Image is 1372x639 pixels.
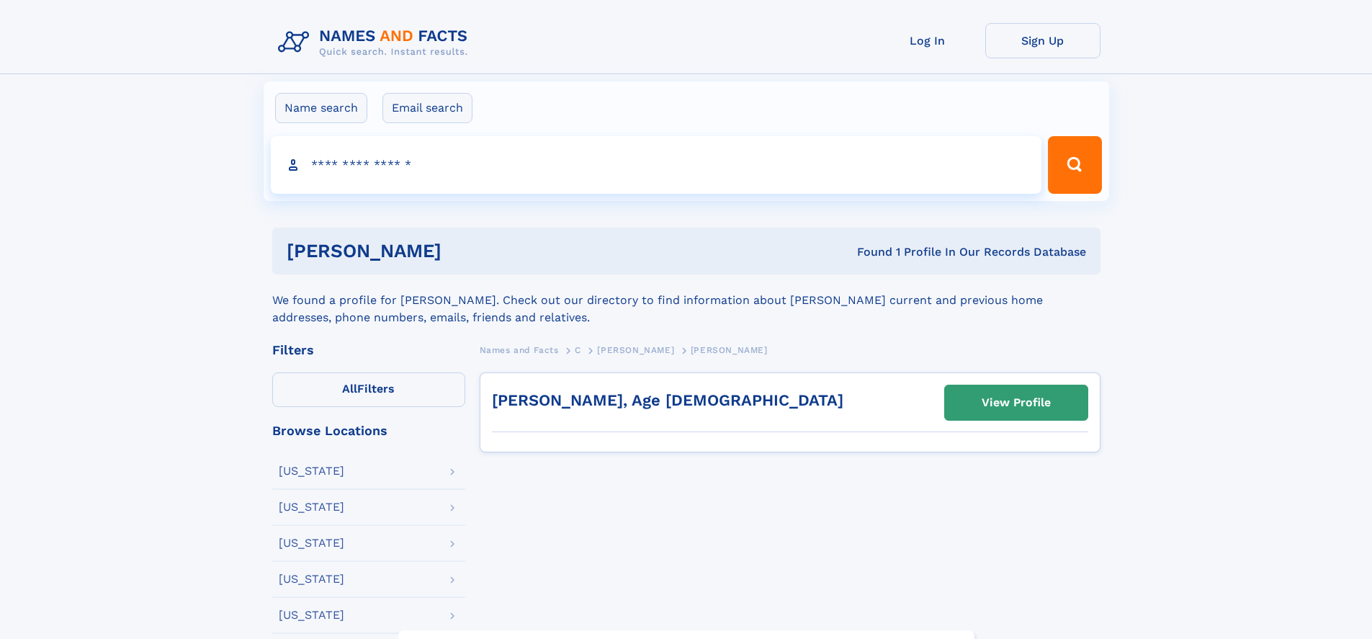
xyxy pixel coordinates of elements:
a: Sign Up [985,23,1100,58]
a: Log In [870,23,985,58]
button: Search Button [1048,136,1101,194]
div: [US_STATE] [279,501,344,513]
a: View Profile [945,385,1088,420]
a: [PERSON_NAME], Age [DEMOGRAPHIC_DATA] [492,391,843,409]
span: C [575,345,581,355]
div: Found 1 Profile In Our Records Database [649,244,1086,260]
a: [PERSON_NAME] [597,341,674,359]
span: [PERSON_NAME] [691,345,768,355]
span: [PERSON_NAME] [597,345,674,355]
a: C [575,341,581,359]
img: Logo Names and Facts [272,23,480,62]
div: We found a profile for [PERSON_NAME]. Check out our directory to find information about [PERSON_N... [272,274,1100,326]
div: [US_STATE] [279,465,344,477]
div: [US_STATE] [279,609,344,621]
label: Name search [275,93,367,123]
span: All [342,382,357,396]
div: Browse Locations [272,424,465,437]
div: [US_STATE] [279,573,344,585]
div: View Profile [982,386,1051,419]
a: Names and Facts [480,341,559,359]
div: [US_STATE] [279,537,344,549]
h1: [PERSON_NAME] [287,242,650,260]
input: search input [271,136,1042,194]
label: Email search [382,93,472,123]
label: Filters [272,372,465,407]
div: Filters [272,344,465,357]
